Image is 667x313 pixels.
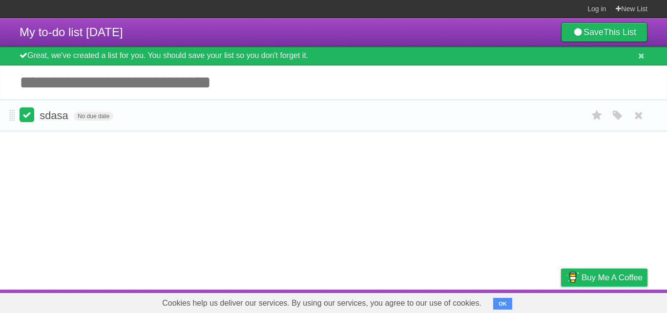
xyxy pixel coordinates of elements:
button: OK [493,298,512,310]
img: Buy me a coffee [566,269,579,286]
label: Star task [588,107,606,124]
a: About [431,292,452,311]
a: Buy me a coffee [561,269,647,287]
a: Terms [515,292,537,311]
span: sdasa [40,109,71,122]
span: My to-do list [DATE] [20,25,123,39]
span: No due date [74,112,113,121]
a: Developers [463,292,503,311]
a: Suggest a feature [586,292,647,311]
b: This List [604,27,636,37]
a: SaveThis List [561,22,647,42]
span: Buy me a coffee [582,269,643,286]
a: Privacy [548,292,574,311]
label: Done [20,107,34,122]
span: Cookies help us deliver our services. By using our services, you agree to our use of cookies. [152,293,491,313]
